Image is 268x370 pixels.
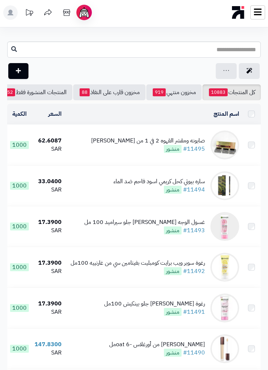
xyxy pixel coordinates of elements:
a: #11493 [183,226,205,235]
div: 33.0400 [35,177,62,186]
span: 919 [153,88,166,96]
div: 17.3900 [35,218,62,226]
a: الكمية [12,110,27,118]
a: 147.8300 [35,340,62,349]
span: 1000 [10,141,29,149]
span: 1000 [10,304,29,312]
img: ai-face.png [78,6,90,19]
span: 1000 [10,223,29,230]
span: منشور [164,308,182,316]
div: [PERSON_NAME] من أورغلاس -oat 6مل [109,340,205,349]
div: ساره بيوتي كحل كريمي اسود فاحم ضد الماء [113,177,205,186]
div: رغوة [PERSON_NAME] جلو بينكيش 100مل [104,300,205,308]
a: مخزون قارب على النفاذ88 [73,84,146,100]
a: السعر [48,110,62,118]
a: #11490 [183,348,205,357]
span: 88 [80,88,90,96]
a: تحديثات المنصة [20,5,38,22]
div: SAR [35,349,62,357]
span: 10883 [209,88,228,96]
span: منشور [164,145,182,153]
span: 1000 [10,182,29,190]
a: مخزون منتهي919 [146,84,202,100]
img: كونسيلر فانيش إيربراش من أورغلاس -oat 6مل [210,334,239,363]
div: SAR [35,145,62,153]
a: #11495 [183,145,205,153]
a: #11494 [183,185,205,194]
img: رغوة غارنييه ساكورا جلو بينكيش 100مل [210,294,239,322]
a: #11491 [183,308,205,316]
span: 1000 [10,345,29,353]
div: صابونه ومقشر القهوه 2 في 1 من [PERSON_NAME] [91,137,205,145]
span: 1000 [10,263,29,271]
img: رغوة سوبر ويب برايت كومبليت بفيتامين سي من غارنييه 100مل [210,253,239,282]
a: #11492 [183,267,205,276]
span: منشور [164,267,182,275]
div: SAR [35,186,62,194]
img: غسول الوجه غارنييه ساكورا جلو سيراميد 100 مل [210,212,239,241]
img: صابونه ومقشر القهوه 2 في 1 من سارة بيوتي [210,131,239,159]
span: منشور [164,226,182,234]
a: اسم المنتج [214,110,239,118]
img: ساره بيوتي كحل كريمي اسود فاحم ضد الماء [210,171,239,200]
div: 17.3900 [35,300,62,308]
div: غسول الوجه [PERSON_NAME] جلو سيراميد 100 مل [84,218,205,226]
a: كل المنتجات10883 [202,84,261,100]
div: رغوة سوبر ويب برايت كومبليت بفيتامين سي من غارنييه 100مل [71,259,205,267]
div: SAR [35,267,62,276]
div: SAR [35,226,62,235]
span: منشور [164,349,182,357]
img: logo-mobile.png [232,4,245,21]
div: SAR [35,308,62,316]
div: 17.3900 [35,259,62,267]
span: منشور [164,186,182,194]
div: 62.6087 [35,137,62,145]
